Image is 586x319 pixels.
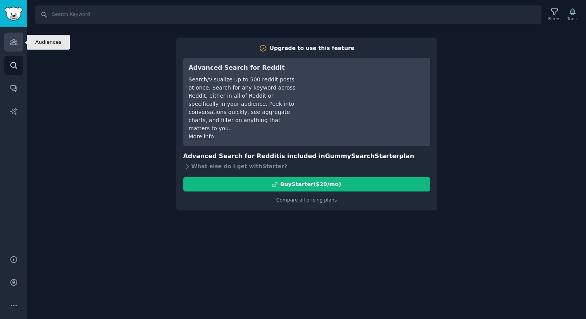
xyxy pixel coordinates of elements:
div: Upgrade to use this feature [270,44,355,52]
div: Filters [548,16,560,21]
h3: Advanced Search for Reddit is included in plan [183,152,430,161]
span: GummySearch Starter [325,152,399,160]
div: Buy Starter ($ 29 /mo ) [280,180,341,188]
a: More info [189,133,214,140]
img: GummySearch logo [5,7,22,21]
h3: Advanced Search for Reddit [189,63,298,73]
div: What else do I get with Starter ? [183,161,430,172]
iframe: YouTube video player [309,63,425,121]
input: Search Keyword [35,5,541,24]
div: Search/visualize up to 500 reddit posts at once. Search for any keyword across Reddit, either in ... [189,76,298,133]
a: Compare all pricing plans [276,197,337,203]
button: BuyStarter($29/mo) [183,177,430,191]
